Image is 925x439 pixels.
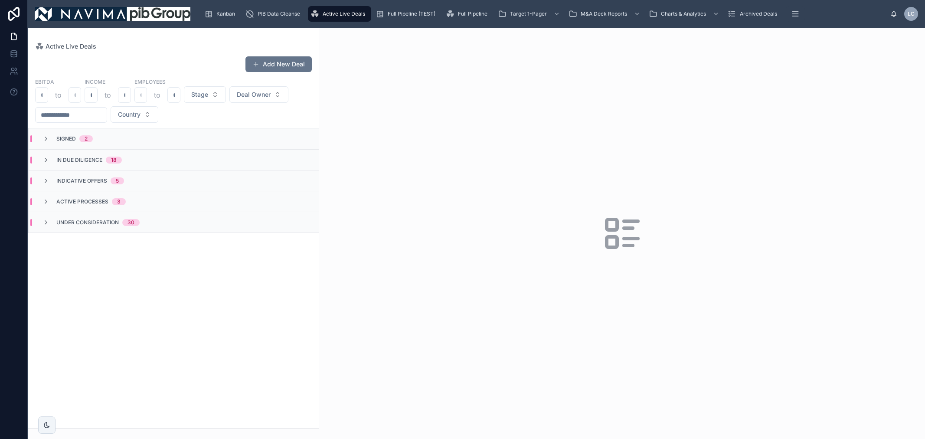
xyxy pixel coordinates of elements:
[308,6,371,22] a: Active Live Deals
[458,10,487,17] span: Full Pipeline
[85,78,105,85] label: Income
[229,86,288,103] button: Select Button
[46,42,96,51] span: Active Live Deals
[443,6,494,22] a: Full Pipeline
[243,6,306,22] a: PIB Data Cleanse
[646,6,723,22] a: Charts & Analytics
[116,177,119,184] div: 5
[388,10,435,17] span: Full Pipeline (TEST)
[85,135,88,142] div: 2
[566,6,644,22] a: M&A Deck Reports
[725,6,783,22] a: Archived Deals
[258,10,300,17] span: PIB Data Cleanse
[56,219,119,226] span: Under Consideration
[495,6,564,22] a: Target 1-Pager
[661,10,706,17] span: Charts & Analytics
[581,10,627,17] span: M&A Deck Reports
[111,157,117,164] div: 18
[134,78,166,85] label: Employees
[216,10,235,17] span: Kanban
[56,135,76,142] span: Signed
[510,10,547,17] span: Target 1-Pager
[373,6,441,22] a: Full Pipeline (TEST)
[154,90,160,100] p: to
[117,198,121,205] div: 3
[111,106,158,123] button: Select Button
[55,90,62,100] p: to
[35,42,96,51] a: Active Live Deals
[56,177,107,184] span: Indicative Offers
[105,90,111,100] p: to
[118,110,141,119] span: Country
[237,90,271,99] span: Deal Owner
[184,86,226,103] button: Select Button
[56,157,102,164] span: In Due Diligence
[202,6,241,22] a: Kanban
[908,10,915,17] span: LC
[245,56,312,72] button: Add New Deal
[323,10,365,17] span: Active Live Deals
[191,90,208,99] span: Stage
[127,219,134,226] div: 30
[35,78,54,85] label: EBITDA
[35,7,190,21] img: App logo
[197,4,890,23] div: scrollable content
[56,198,108,205] span: Active Processes
[740,10,777,17] span: Archived Deals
